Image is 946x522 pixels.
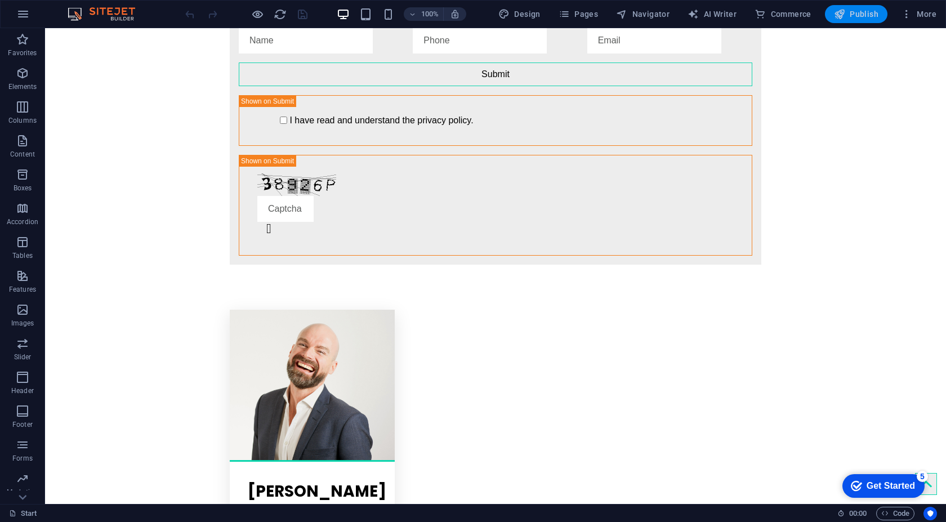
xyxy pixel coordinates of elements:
button: 100% [404,7,444,21]
button: Publish [825,5,887,23]
span: Commerce [755,8,811,20]
p: Forms [12,454,33,463]
p: Favorites [8,48,37,57]
h6: Session time [837,507,867,520]
button: Navigator [612,5,674,23]
div: Design (Ctrl+Alt+Y) [494,5,545,23]
p: Boxes [14,184,32,193]
p: Columns [8,116,37,125]
button: Pages [554,5,603,23]
span: Design [498,8,541,20]
span: 00 00 [849,507,867,520]
p: Marketing [7,488,38,497]
span: Code [881,507,909,520]
button: Code [876,507,914,520]
p: Header [11,386,34,395]
p: Slider [14,353,32,362]
span: : [857,509,859,517]
div: Get Started [30,12,79,23]
button: Usercentrics [923,507,937,520]
p: Features [9,285,36,294]
button: Design [494,5,545,23]
div: 5 [81,2,92,14]
button: AI Writer [683,5,741,23]
p: Accordion [7,217,38,226]
button: Click here to leave preview mode and continue editing [251,7,264,21]
button: Commerce [750,5,816,23]
button: More [896,5,941,23]
a: Click to cancel selection. Double-click to open Pages [9,507,37,520]
span: AI Writer [688,8,737,20]
h6: 100% [421,7,439,21]
p: Content [10,150,35,159]
p: Tables [12,251,33,260]
span: Pages [559,8,598,20]
p: Footer [12,420,33,429]
img: Editor Logo [65,7,149,21]
i: On resize automatically adjust zoom level to fit chosen device. [450,9,460,19]
span: More [901,8,936,20]
p: Elements [8,82,37,91]
button: reload [273,7,287,21]
div: Get Started 5 items remaining, 0% complete [6,6,88,29]
span: Publish [834,8,878,20]
i: Reload page [274,8,287,21]
span: Navigator [616,8,670,20]
p: Images [11,319,34,328]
